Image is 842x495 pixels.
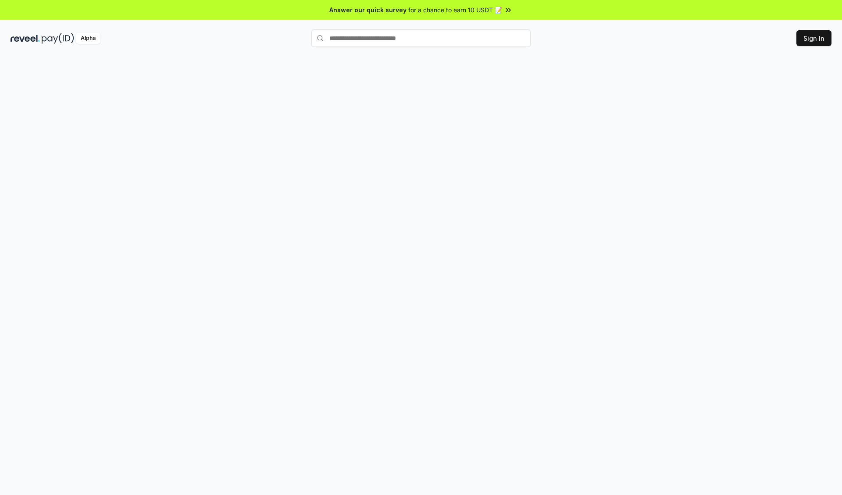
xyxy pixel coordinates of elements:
button: Sign In [796,30,831,46]
span: for a chance to earn 10 USDT 📝 [408,5,502,14]
span: Answer our quick survey [329,5,407,14]
div: Alpha [76,33,100,44]
img: reveel_dark [11,33,40,44]
img: pay_id [42,33,74,44]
